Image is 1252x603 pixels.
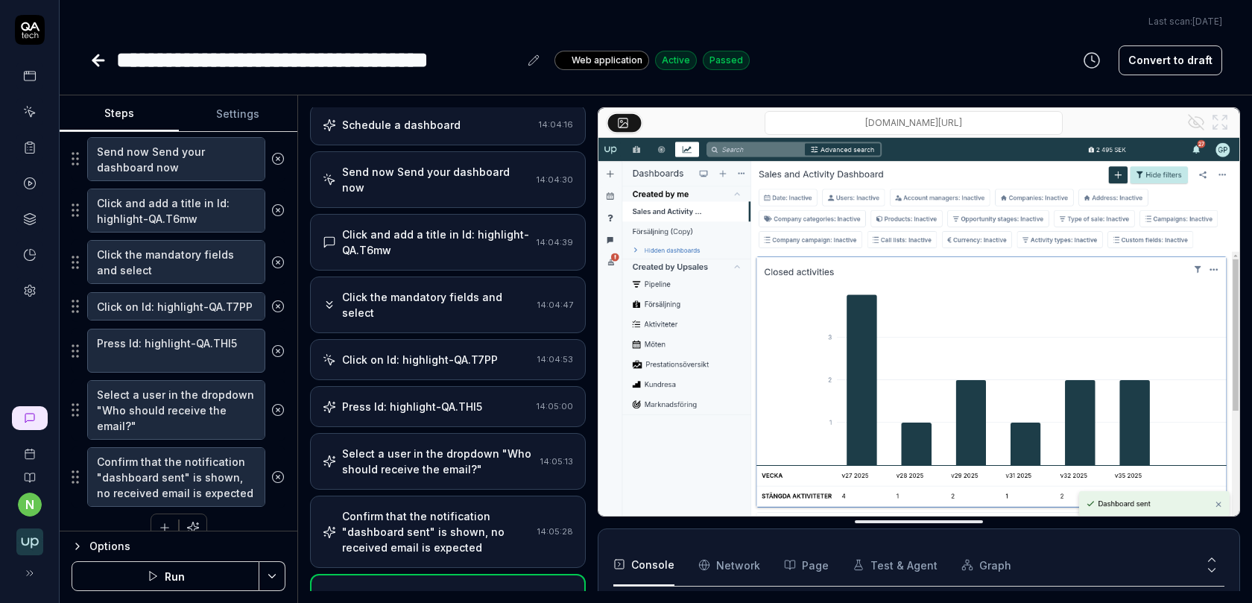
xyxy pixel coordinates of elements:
[1148,15,1222,28] span: Last scan:
[342,446,534,477] div: Select a user in the dropdown "Who should receive the email?"
[72,188,285,233] div: Suggestions
[537,354,573,364] time: 14:04:53
[342,399,482,414] div: Press Id: highlight-QA.THl5
[60,96,179,132] button: Steps
[698,544,760,586] button: Network
[72,239,285,285] div: Suggestions
[72,537,285,555] button: Options
[342,227,531,258] div: Click and add a title in Id: highlight-QA.T6mw
[265,247,291,277] button: Remove step
[265,195,291,225] button: Remove step
[853,544,938,586] button: Test & Agent
[537,300,573,310] time: 14:04:47
[1208,110,1232,134] button: Open in full screen
[6,436,53,460] a: Book a call with us
[537,526,573,537] time: 14:05:28
[537,174,573,185] time: 14:04:30
[72,379,285,441] div: Suggestions
[342,117,461,133] div: Schedule a dashboard
[540,456,573,467] time: 14:05:13
[89,537,285,555] div: Options
[265,395,291,425] button: Remove step
[18,493,42,517] button: n
[784,544,829,586] button: Page
[265,336,291,366] button: Remove step
[537,237,573,247] time: 14:04:39
[265,462,291,492] button: Remove step
[72,291,285,322] div: Suggestions
[554,50,649,70] a: Web application
[16,528,43,555] img: Upsales Logo
[72,561,259,591] button: Run
[1184,110,1208,134] button: Show all interative elements
[342,164,531,195] div: Send now Send your dashboard now
[72,328,285,373] div: Suggestions
[1148,15,1222,28] button: Last scan:[DATE]
[539,119,573,130] time: 14:04:16
[6,517,53,558] button: Upsales Logo
[265,291,291,321] button: Remove step
[342,352,498,367] div: Click on Id: highlight-QA.T7PP
[72,446,285,508] div: Suggestions
[1192,16,1222,27] time: [DATE]
[1074,45,1110,75] button: View version history
[6,460,53,484] a: Documentation
[572,54,642,67] span: Web application
[1119,45,1222,75] button: Convert to draft
[613,544,674,586] button: Console
[537,401,573,411] time: 14:05:00
[961,544,1011,586] button: Graph
[342,508,531,555] div: Confirm that the notification "dashboard sent" is shown, no received email is expected
[265,144,291,174] button: Remove step
[179,96,298,132] button: Settings
[342,289,531,321] div: Click the mandatory fields and select
[655,51,697,70] div: Active
[12,406,48,430] a: New conversation
[72,136,285,182] div: Suggestions
[703,51,750,70] div: Passed
[598,138,1239,539] img: Screenshot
